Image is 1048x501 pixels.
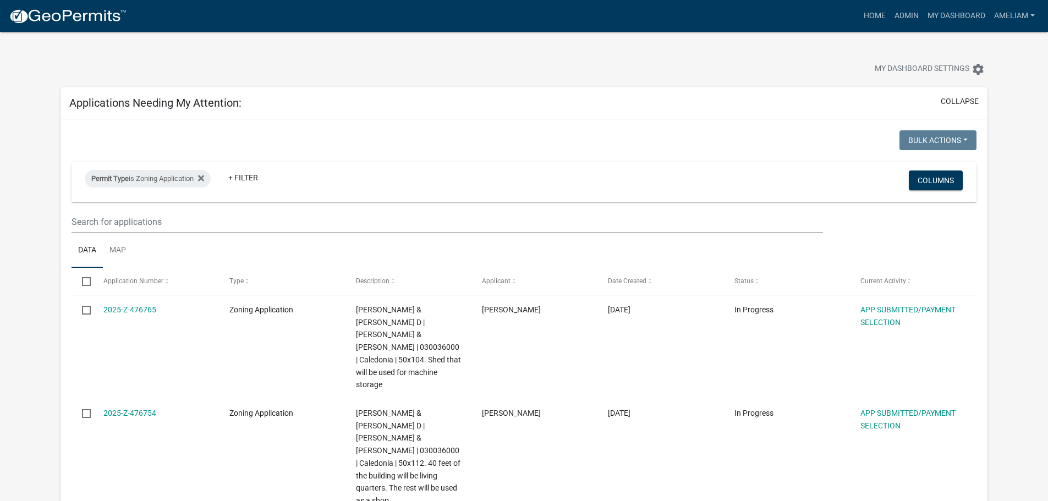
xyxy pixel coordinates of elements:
[850,268,976,294] datatable-header-cell: Current Activity
[72,268,92,294] datatable-header-cell: Select
[597,268,723,294] datatable-header-cell: Date Created
[608,409,630,417] span: 09/10/2025
[72,211,822,233] input: Search for applications
[482,409,541,417] span: Michelle Burt
[724,268,850,294] datatable-header-cell: Status
[899,130,976,150] button: Bulk Actions
[608,305,630,314] span: 09/10/2025
[220,168,267,188] a: + Filter
[608,277,646,285] span: Date Created
[941,96,979,107] button: collapse
[229,409,293,417] span: Zoning Application
[103,409,156,417] a: 2025-Z-476754
[103,277,163,285] span: Application Number
[345,268,471,294] datatable-header-cell: Description
[860,277,906,285] span: Current Activity
[229,305,293,314] span: Zoning Application
[734,277,754,285] span: Status
[875,63,969,76] span: My Dashboard Settings
[85,170,211,188] div: is Zoning Application
[103,305,156,314] a: 2025-Z-476765
[860,409,956,430] a: APP SUBMITTED/PAYMENT SELECTION
[72,233,103,268] a: Data
[734,305,773,314] span: In Progress
[103,233,133,268] a: Map
[93,268,219,294] datatable-header-cell: Application Number
[923,5,990,26] a: My Dashboard
[859,5,890,26] a: Home
[860,305,956,327] a: APP SUBMITTED/PAYMENT SELECTION
[229,277,244,285] span: Type
[482,277,511,285] span: Applicant
[356,277,389,285] span: Description
[866,58,994,80] button: My Dashboard Settingssettings
[91,174,129,183] span: Permit Type
[909,170,963,190] button: Columns
[69,96,242,109] h5: Applications Needing My Attention:
[972,63,985,76] i: settings
[734,409,773,417] span: In Progress
[471,268,597,294] datatable-header-cell: Applicant
[219,268,345,294] datatable-header-cell: Type
[990,5,1039,26] a: AmeliaM
[482,305,541,314] span: Michelle Burt
[356,305,461,389] span: MILLER,ALLEN M & KATHERYN D | LESTER O & FRANNIE D YODER | 030036000 | Caledonia | 50x104. Shed t...
[890,5,923,26] a: Admin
